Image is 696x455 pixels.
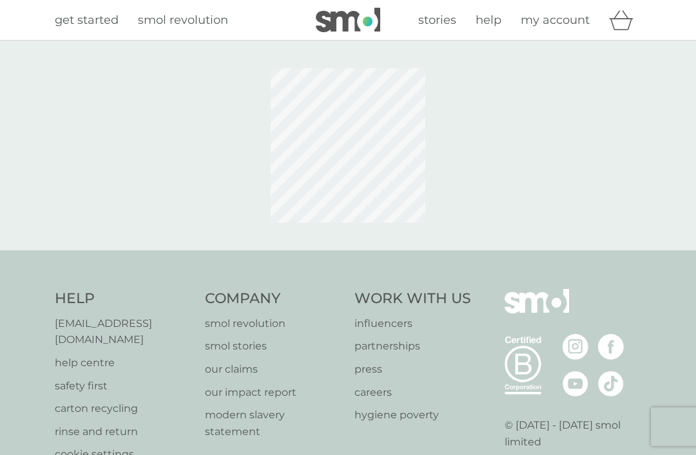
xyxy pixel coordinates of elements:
span: stories [418,13,456,27]
h4: Company [205,289,342,309]
img: visit the smol Youtube page [563,371,588,396]
a: partnerships [354,338,471,355]
a: modern slavery statement [205,407,342,440]
span: help [476,13,501,27]
a: carton recycling [55,400,192,417]
a: smol revolution [138,11,228,30]
a: our impact report [205,384,342,401]
img: visit the smol Tiktok page [598,371,624,396]
a: safety first [55,378,192,395]
a: rinse and return [55,423,192,440]
a: help [476,11,501,30]
h4: Work With Us [354,289,471,309]
a: press [354,361,471,378]
img: smol [316,8,380,32]
a: our claims [205,361,342,378]
a: help centre [55,355,192,371]
a: get started [55,11,119,30]
a: stories [418,11,456,30]
h4: Help [55,289,192,309]
a: influencers [354,315,471,332]
a: smol revolution [205,315,342,332]
a: [EMAIL_ADDRESS][DOMAIN_NAME] [55,315,192,348]
div: basket [609,7,641,33]
img: visit the smol Instagram page [563,334,588,360]
span: get started [55,13,119,27]
img: smol [505,289,569,333]
p: © [DATE] - [DATE] smol limited [505,417,642,450]
a: careers [354,384,471,401]
a: my account [521,11,590,30]
a: hygiene poverty [354,407,471,423]
img: visit the smol Facebook page [598,334,624,360]
span: smol revolution [138,13,228,27]
span: my account [521,13,590,27]
a: smol stories [205,338,342,355]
